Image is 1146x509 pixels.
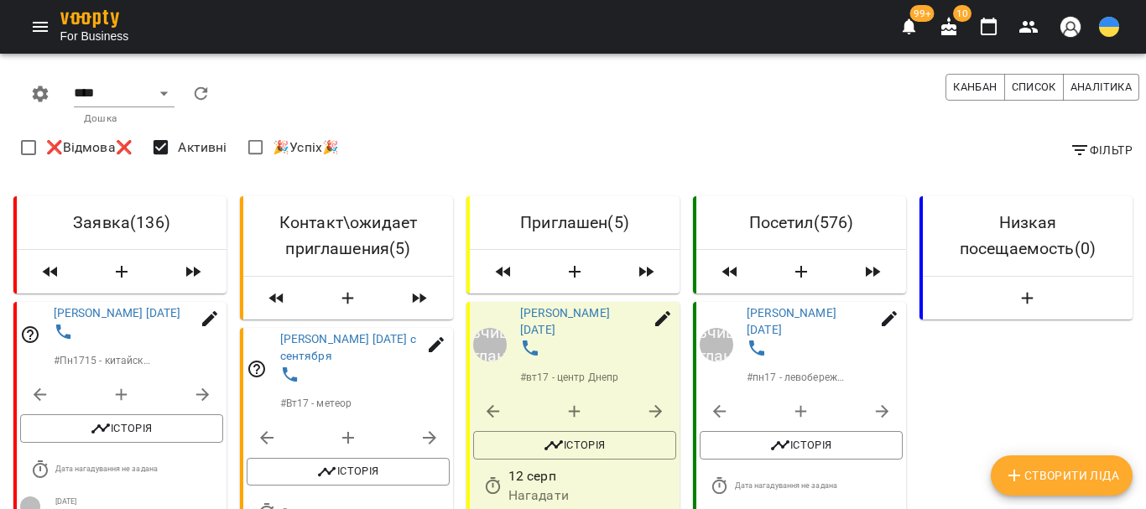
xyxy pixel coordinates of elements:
button: Пересунути всіх лідів з колонки [477,257,530,287]
span: 🎉Успіх🎉 [273,138,339,158]
span: Історія [28,418,216,439]
button: Історія [20,414,223,443]
p: Дата нагадування не задана [735,480,903,492]
button: Історія [247,458,450,486]
button: Історія [473,431,676,460]
span: Історія [481,435,669,455]
span: 10 [953,5,971,22]
button: Створити Ліда [763,257,839,287]
button: Канбан [945,74,1004,101]
button: Пересунути всіх лідів з колонки [619,257,673,287]
button: Створити Ліда [310,283,386,314]
a: [PERSON_NAME] [DATE] с сентября [280,332,416,362]
p: # Пн1715 - китайская стена [54,353,154,368]
button: Пересунути всіх лідів з колонки [250,283,304,314]
span: Історія [707,435,895,455]
span: Аналітика [1070,78,1132,96]
svg: Відповідальний співробітник не задан [247,359,267,379]
img: UA.svg [1099,17,1119,37]
p: # вт17 - центр Днепр [520,370,618,385]
span: For Business [60,28,129,44]
button: Створити Ліда [537,257,612,287]
p: # Вт17 - метеор [280,396,352,411]
p: Дошка [84,114,164,124]
span: Створити Ліда [1004,465,1119,486]
h6: Заявка ( 136 ) [30,210,213,236]
h6: Посетил ( 576 ) [710,210,893,236]
p: [DATE] [55,496,223,508]
button: Пересунути всіх лідів з колонки [846,257,899,287]
button: Пересунути всіх лідів з колонки [393,283,446,314]
span: 99+ [910,5,935,22]
p: 12 серп [508,466,676,486]
button: Створити Ліда [930,283,1126,314]
h6: Контакт\ожидает приглашения ( 5 ) [257,210,440,262]
a: [PERSON_NAME] [DATE] [520,306,610,336]
button: Створити Ліда [991,455,1133,496]
button: Створити Ліда [84,257,159,287]
span: Фільтр [1070,140,1133,160]
h6: Приглашен ( 5 ) [483,210,666,236]
p: # пн17 - левобережный [747,370,847,385]
span: Список [1012,78,1056,96]
img: voopty.png [60,10,119,28]
button: Пересунути всіх лідів з колонки [703,257,757,287]
p: Дата нагадування не задана [55,464,223,475]
h6: Низкая посещаемость ( 0 ) [936,210,1119,262]
span: Активні [178,138,227,158]
button: Історія [700,431,903,460]
svg: Відповідальний співробітник не задан [20,325,40,345]
button: Аналітика [1063,74,1139,101]
a: [PERSON_NAME] [DATE] [747,306,836,336]
button: Фільтр [1063,135,1139,165]
p: Нагадати [508,486,676,506]
button: Пересунути всіх лідів з колонки [166,257,220,287]
button: Menu [20,7,60,47]
button: Пересунути всіх лідів з колонки [23,257,77,287]
span: ❌Відмова❌ [46,138,133,158]
a: Хальчицкая Светлана [700,328,733,361]
a: [PERSON_NAME] [DATE] [54,306,181,319]
img: avatar_s.png [1059,15,1082,39]
span: Канбан [953,78,997,96]
button: Список [1004,74,1064,101]
span: Історія [254,462,442,482]
a: Хальчицкая Светлана [473,328,507,361]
